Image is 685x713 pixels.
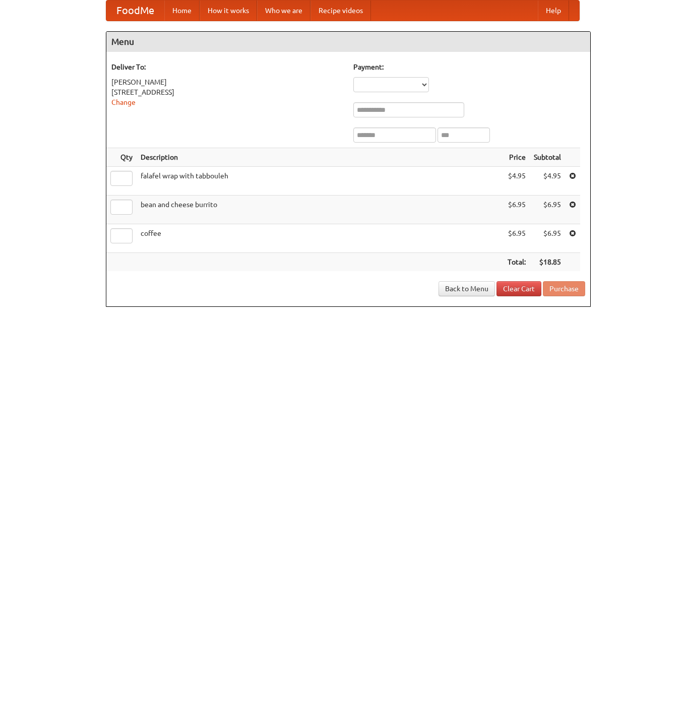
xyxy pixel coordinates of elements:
[504,167,530,196] td: $4.95
[543,281,585,296] button: Purchase
[106,32,590,52] h4: Menu
[504,253,530,272] th: Total:
[137,167,504,196] td: falafel wrap with tabbouleh
[504,196,530,224] td: $6.95
[530,167,565,196] td: $4.95
[111,98,136,106] a: Change
[530,196,565,224] td: $6.95
[106,1,164,21] a: FoodMe
[530,148,565,167] th: Subtotal
[353,62,585,72] h5: Payment:
[137,148,504,167] th: Description
[504,224,530,253] td: $6.95
[496,281,541,296] a: Clear Cart
[538,1,569,21] a: Help
[200,1,257,21] a: How it works
[257,1,310,21] a: Who we are
[164,1,200,21] a: Home
[439,281,495,296] a: Back to Menu
[310,1,371,21] a: Recipe videos
[106,148,137,167] th: Qty
[111,77,343,87] div: [PERSON_NAME]
[137,224,504,253] td: coffee
[504,148,530,167] th: Price
[530,224,565,253] td: $6.95
[111,62,343,72] h5: Deliver To:
[111,87,343,97] div: [STREET_ADDRESS]
[137,196,504,224] td: bean and cheese burrito
[530,253,565,272] th: $18.85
